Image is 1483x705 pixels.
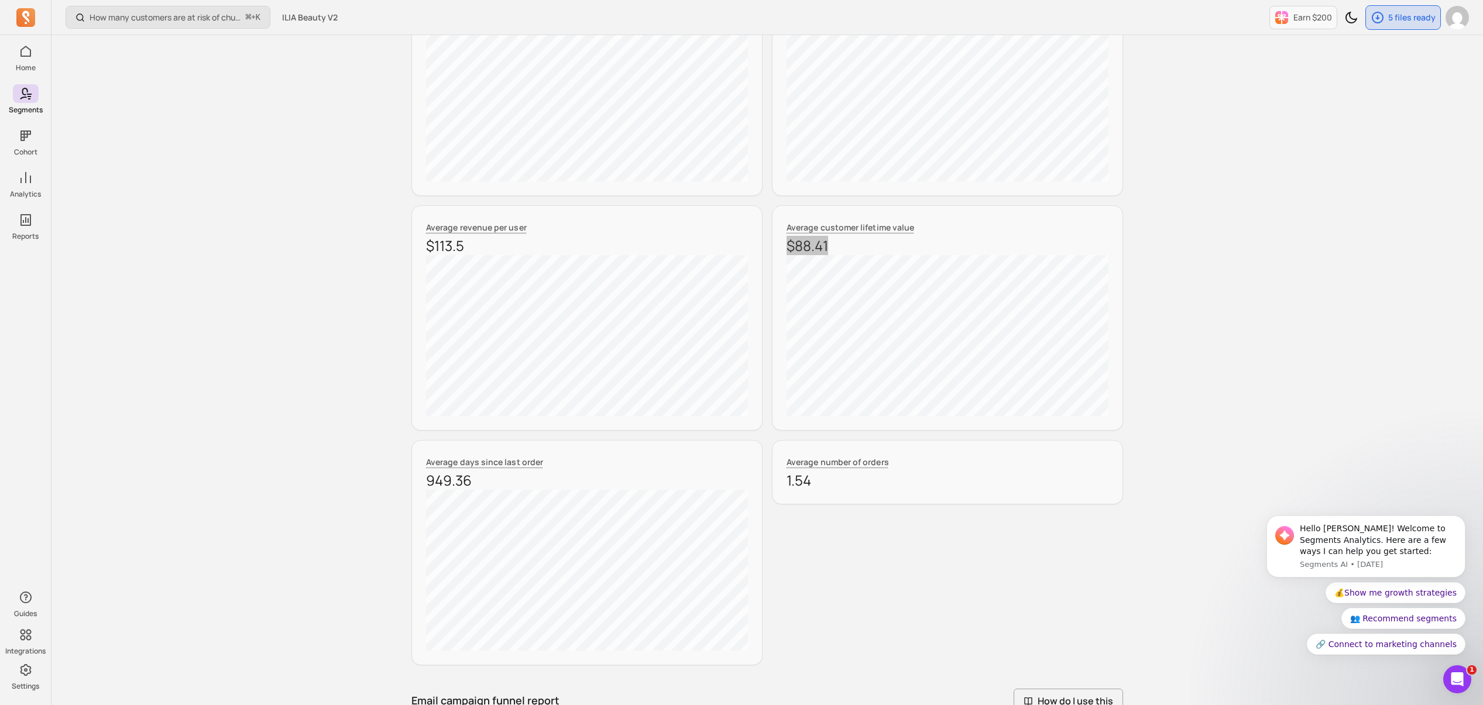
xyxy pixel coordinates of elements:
p: Earn $200 [1293,12,1332,23]
button: Earn $200 [1269,6,1337,29]
span: Average number of orders [787,456,889,467]
img: avatar [1446,6,1469,29]
span: Average revenue per user [426,222,527,233]
p: $88.41 [787,236,1108,255]
span: 1 [1467,665,1477,675]
p: Reports [12,232,39,241]
canvas: chart [787,255,1108,416]
iframe: Intercom notifications message [1249,501,1483,699]
button: How many customers are at risk of churning?⌘+K [66,6,270,29]
kbd: K [256,13,260,22]
p: 5 files ready [1388,12,1436,23]
p: Settings [12,682,39,691]
p: Home [16,63,36,73]
span: Average customer lifetime value [787,222,914,233]
span: + [246,11,260,23]
p: Integrations [5,646,46,656]
span: ILIA Beauty V2 [282,12,338,23]
span: Average days since last order [426,456,543,467]
canvas: chart [426,20,748,181]
p: $113.5 [426,236,748,255]
button: 5 files ready [1365,5,1441,30]
canvas: chart [426,255,748,416]
p: How many customers are at risk of churning? [90,12,241,23]
button: ILIA Beauty V2 [275,7,345,28]
p: 1.54 [787,471,1108,490]
canvas: chart [426,490,748,651]
p: Segments [9,105,43,115]
iframe: Intercom live chat [1443,665,1471,693]
canvas: chart [787,20,1108,181]
button: Guides [13,586,39,621]
p: Analytics [10,190,41,199]
p: Cohort [14,147,37,157]
p: Guides [14,609,37,618]
kbd: ⌘ [245,11,252,25]
p: 949.36 [426,471,748,490]
button: Toggle dark mode [1340,6,1363,29]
